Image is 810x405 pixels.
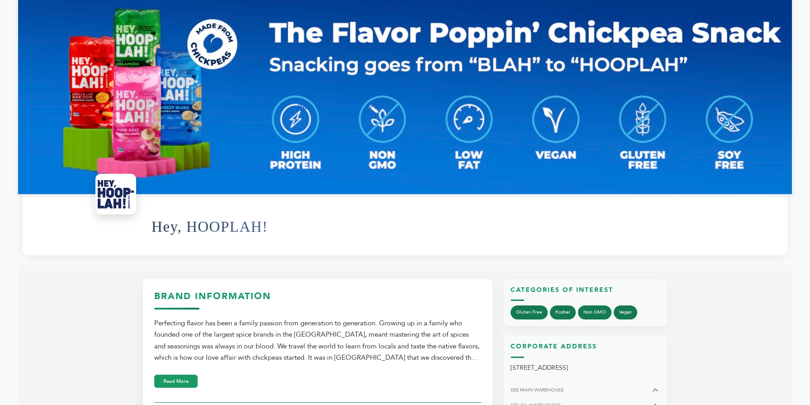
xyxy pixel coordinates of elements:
button: Read More [154,375,198,388]
div: Perfecting flavor has been a family passion from generation to generation. Growing up in a family... [154,318,481,364]
a: Non GMO [578,305,611,319]
a: Gluten Free [511,305,548,319]
span: SEE MAIN WAREHOUSE [511,386,564,393]
h3: Brand Information [154,290,481,310]
h1: Hey, HOOPLAH! [152,205,268,249]
h3: Corporate Address [511,342,661,358]
p: [STREET_ADDRESS] [511,362,661,373]
a: Kosher [550,305,576,319]
button: SEE MAIN WAREHOUSE [511,385,661,395]
a: Vegan [614,305,637,319]
h3: Categories of Interest [511,286,661,301]
img: Hey, HOOPLAH! Logo [98,176,134,212]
